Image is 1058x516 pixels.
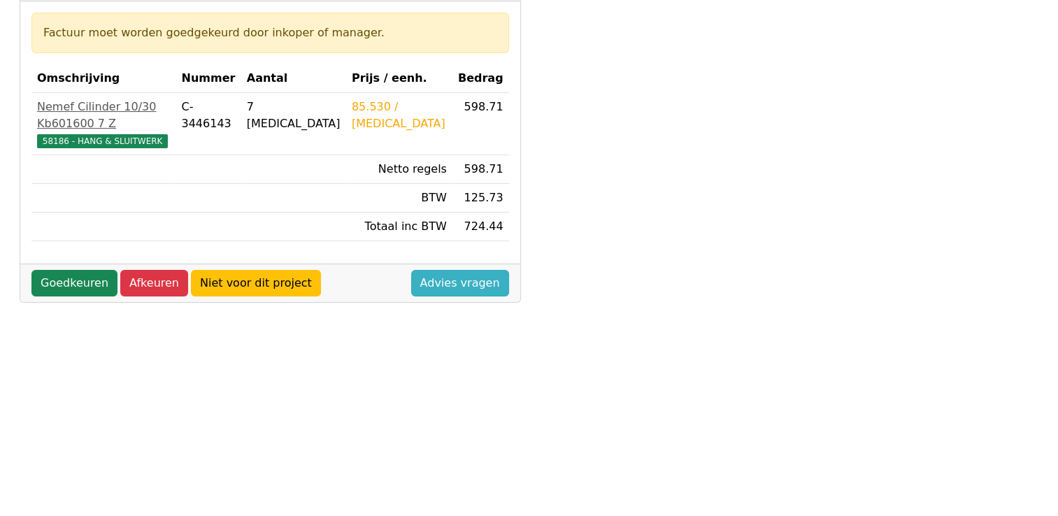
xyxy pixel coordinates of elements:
[452,64,509,93] th: Bedrag
[37,99,170,149] a: Nemef Cilinder 10/30 Kb601600 7 Z58186 - HANG & SLUITWERK
[176,64,241,93] th: Nummer
[411,270,509,296] a: Advies vragen
[43,24,497,41] div: Factuur moet worden goedgekeurd door inkoper of manager.
[191,270,321,296] a: Niet voor dit project
[352,99,447,132] div: 85.530 / [MEDICAL_DATA]
[176,93,241,155] td: C-3446143
[452,184,509,213] td: 125.73
[37,134,168,148] span: 58186 - HANG & SLUITWERK
[346,184,452,213] td: BTW
[241,64,346,93] th: Aantal
[31,270,117,296] a: Goedkeuren
[452,93,509,155] td: 598.71
[452,155,509,184] td: 598.71
[31,64,176,93] th: Omschrijving
[346,213,452,241] td: Totaal inc BTW
[37,99,170,132] div: Nemef Cilinder 10/30 Kb601600 7 Z
[452,213,509,241] td: 724.44
[346,64,452,93] th: Prijs / eenh.
[346,155,452,184] td: Netto regels
[120,270,188,296] a: Afkeuren
[247,99,341,132] div: 7 [MEDICAL_DATA]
